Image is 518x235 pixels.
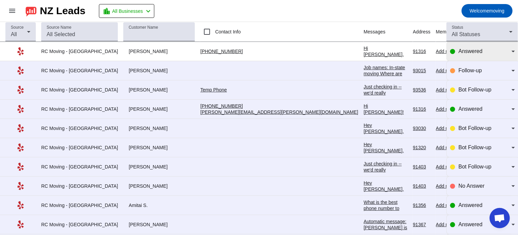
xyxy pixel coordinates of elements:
[41,125,118,131] div: RC Moving - [GEOGRAPHIC_DATA]
[436,202,464,208] div: Add memo
[11,25,24,30] mat-label: Source
[459,164,492,169] span: Bot Follow-up
[123,221,195,228] div: [PERSON_NAME]
[364,45,408,106] div: Hi [PERSON_NAME], Thank you for providing your information! We'll get back to you as soon as poss...
[17,220,25,229] mat-icon: Yelp
[17,67,25,75] mat-icon: Yelp
[26,5,36,17] img: logo
[436,68,464,74] div: Add memo
[364,141,408,227] div: Hey [PERSON_NAME], just following up! Are you still interested in getting a moving estimate? We'd...
[436,48,464,54] div: Add memo
[41,202,118,208] div: RC Moving - [GEOGRAPHIC_DATA]
[17,105,25,113] mat-icon: Yelp
[413,125,431,131] div: 93030
[459,202,483,208] span: Answered
[41,106,118,112] div: RC Moving - [GEOGRAPHIC_DATA]
[459,106,483,112] span: Answered
[413,164,431,170] div: 91403
[41,145,118,151] div: RC Moving - [GEOGRAPHIC_DATA]
[99,4,154,18] button: All Businesses
[413,202,431,208] div: 91356
[459,87,492,93] span: Bot Follow-up
[123,145,195,151] div: [PERSON_NAME]
[41,221,118,228] div: RC Moving - [GEOGRAPHIC_DATA]
[459,48,483,54] span: Answered
[436,106,464,112] div: Add memo
[436,145,464,151] div: Add memo
[17,201,25,209] mat-icon: Yelp
[41,68,118,74] div: RC Moving - [GEOGRAPHIC_DATA]
[214,28,241,35] label: Contact Info
[436,22,470,42] th: Memos
[11,31,17,37] span: All
[413,48,431,54] div: 91316
[123,164,195,170] div: [PERSON_NAME]
[436,221,464,228] div: Add memo
[436,125,464,131] div: Add memo
[452,25,463,30] mat-label: Status
[123,183,195,189] div: [PERSON_NAME]
[364,84,408,181] div: Just checking in -- we'd really appreciate a quick phone call to make sure everything is planned ...
[112,6,143,16] span: All Businesses
[413,183,431,189] div: 91403
[123,106,195,112] div: [PERSON_NAME]
[470,8,489,14] span: Welcome
[200,87,227,93] a: Temp Phone
[123,202,195,208] div: Amitai S.
[17,163,25,171] mat-icon: Yelp
[436,87,464,93] div: Add memo
[17,143,25,152] mat-icon: Yelp
[459,125,492,131] span: Bot Follow-up
[8,7,16,15] mat-icon: menu
[364,199,408,217] div: What is the best phone number to reach you ?
[41,87,118,93] div: RC Moving - [GEOGRAPHIC_DATA]
[413,22,436,42] th: Address
[40,6,85,16] div: NZ Leads
[41,164,118,170] div: RC Moving - [GEOGRAPHIC_DATA]
[459,68,482,73] span: Follow-up
[459,221,483,227] span: Answered
[123,125,195,131] div: [PERSON_NAME]
[17,124,25,132] mat-icon: Yelp
[47,30,112,38] input: All Selected
[200,109,358,115] a: [PERSON_NAME][EMAIL_ADDRESS][PERSON_NAME][DOMAIN_NAME]
[364,103,408,164] div: Hi [PERSON_NAME]! We just talked on the phone. Thank you for your time , it was a pleasure to ass...
[123,87,195,93] div: [PERSON_NAME]
[413,145,431,151] div: 91320
[200,103,243,109] a: [PHONE_NUMBER]
[452,31,480,37] span: All Statuses
[144,7,152,15] mat-icon: chevron_left
[41,183,118,189] div: RC Moving - [GEOGRAPHIC_DATA]
[17,47,25,55] mat-icon: Yelp
[123,48,195,54] div: [PERSON_NAME]
[459,183,485,189] span: No Answer
[490,208,510,228] div: Open chat
[459,145,492,150] span: Bot Follow-up
[103,7,111,15] mat-icon: location_city
[436,183,464,189] div: Add memo
[413,68,431,74] div: 93015
[47,25,71,30] mat-label: Source Name
[41,48,118,54] div: RC Moving - [GEOGRAPHIC_DATA]
[413,87,431,93] div: 93536
[123,68,195,74] div: [PERSON_NAME]
[200,49,243,54] a: [PHONE_NUMBER]
[462,4,513,18] button: Welcomemoving
[413,221,431,228] div: 91367
[17,86,25,94] mat-icon: Yelp
[436,164,464,170] div: Add memo
[364,122,408,207] div: Hey [PERSON_NAME], just following up! Are you still interested in getting a moving estimate? We'd...
[17,182,25,190] mat-icon: Yelp
[470,6,504,16] span: moving
[413,106,431,112] div: 91316
[364,22,413,42] th: Messages
[129,25,158,30] mat-label: Customer Name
